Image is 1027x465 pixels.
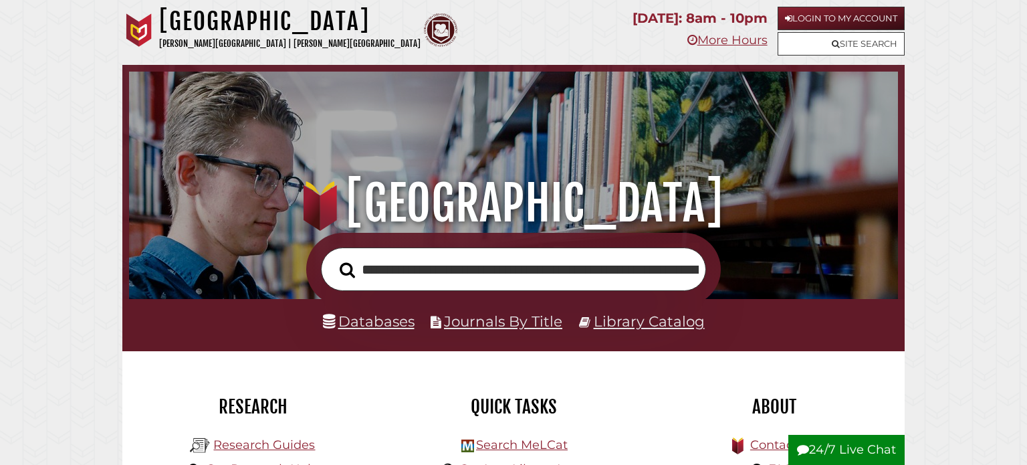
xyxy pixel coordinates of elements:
[476,438,568,452] a: Search MeLCat
[190,436,210,456] img: Hekman Library Logo
[393,395,634,418] h2: Quick Tasks
[633,7,768,30] p: [DATE]: 8am - 10pm
[654,395,895,418] h2: About
[159,7,421,36] h1: [GEOGRAPHIC_DATA]
[323,312,415,330] a: Databases
[122,13,156,47] img: Calvin University
[594,312,705,330] a: Library Catalog
[461,440,474,452] img: Hekman Library Logo
[444,312,562,330] a: Journals By Title
[333,258,362,282] button: Search
[778,7,905,30] a: Login to My Account
[340,262,355,279] i: Search
[424,13,457,47] img: Calvin Theological Seminary
[750,438,816,452] a: Contact Us
[213,438,315,452] a: Research Guides
[159,36,421,52] p: [PERSON_NAME][GEOGRAPHIC_DATA] | [PERSON_NAME][GEOGRAPHIC_DATA]
[778,32,905,56] a: Site Search
[132,395,373,418] h2: Research
[687,33,768,48] a: More Hours
[144,174,883,233] h1: [GEOGRAPHIC_DATA]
